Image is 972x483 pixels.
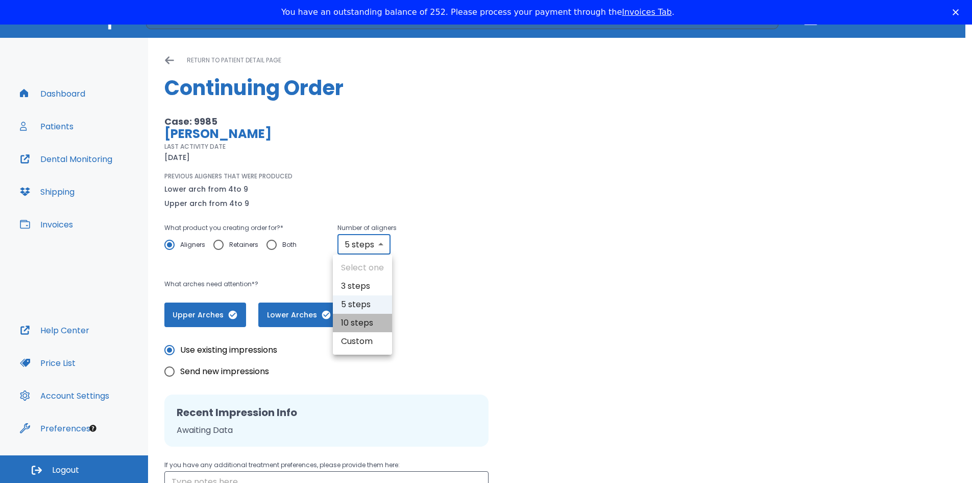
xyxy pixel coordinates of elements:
[622,7,672,17] a: Invoices Tab
[333,332,392,351] li: Custom
[333,295,392,314] li: 5 steps
[953,9,963,15] div: Close
[333,277,392,295] li: 3 steps
[333,314,392,332] li: 10 steps
[281,7,674,17] div: You have an outstanding balance of 252. Please process your payment through the .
